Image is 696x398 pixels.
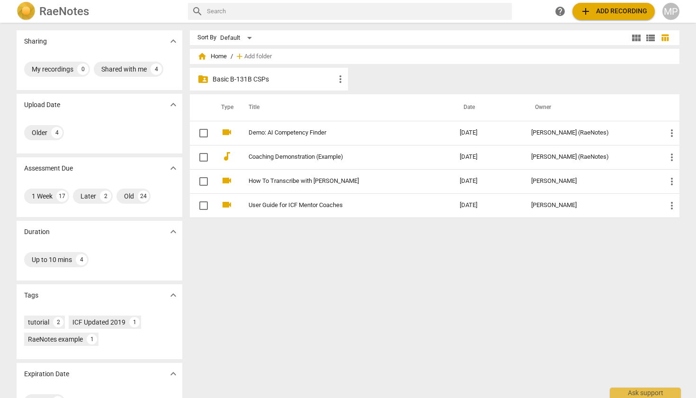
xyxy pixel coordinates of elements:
[168,36,179,47] span: expand_more
[213,74,335,84] p: Basic B-131B CSPs
[24,100,60,110] p: Upload Date
[643,31,658,45] button: List view
[197,52,227,61] span: Home
[335,73,346,85] span: more_vert
[100,190,111,202] div: 2
[662,3,679,20] button: MP
[580,6,591,17] span: add
[72,317,125,327] div: ICF Updated 2019
[658,31,672,45] button: Table view
[166,225,180,239] button: Show more
[207,4,508,19] input: Search
[554,6,566,17] span: help
[237,94,452,121] th: Title
[214,94,237,121] th: Type
[32,191,53,201] div: 1 Week
[249,178,426,185] a: How To Transcribe with [PERSON_NAME]
[221,175,232,186] span: videocam
[168,289,179,301] span: expand_more
[168,226,179,237] span: expand_more
[28,317,49,327] div: tutorial
[17,2,36,21] img: Logo
[80,191,96,201] div: Later
[249,202,426,209] a: User Guide for ICF Mentor Coaches
[56,190,68,202] div: 17
[666,200,678,211] span: more_vert
[24,369,69,379] p: Expiration Date
[249,154,426,161] a: Coaching Demonstration (Example)
[552,3,569,20] a: Help
[452,145,524,169] td: [DATE]
[531,202,651,209] div: [PERSON_NAME]
[24,290,38,300] p: Tags
[221,199,232,210] span: videocam
[531,129,651,136] div: [PERSON_NAME] (RaeNotes)
[129,317,140,327] div: 1
[531,154,651,161] div: [PERSON_NAME] (RaeNotes)
[32,64,73,74] div: My recordings
[28,335,83,344] div: RaeNotes example
[197,52,207,61] span: home
[580,6,647,17] span: Add recording
[645,32,656,44] span: view_list
[168,368,179,380] span: expand_more
[629,31,643,45] button: Tile view
[531,178,651,185] div: [PERSON_NAME]
[166,34,180,48] button: Show more
[244,53,272,60] span: Add folder
[51,127,62,138] div: 4
[221,127,232,138] span: videocam
[138,190,149,202] div: 24
[168,163,179,174] span: expand_more
[631,32,642,44] span: view_module
[17,2,180,21] a: LogoRaeNotes
[87,334,97,344] div: 1
[39,5,89,18] h2: RaeNotes
[166,367,180,381] button: Show more
[124,191,134,201] div: Old
[101,64,147,74] div: Shared with me
[452,121,524,145] td: [DATE]
[166,288,180,302] button: Show more
[221,151,232,162] span: audiotrack
[151,63,162,75] div: 4
[166,98,180,112] button: Show more
[666,127,678,139] span: more_vert
[452,94,524,121] th: Date
[249,129,426,136] a: Demo: AI Competency Finder
[24,36,47,46] p: Sharing
[32,255,72,264] div: Up to 10 mins
[572,3,655,20] button: Upload
[76,254,87,265] div: 4
[660,33,669,42] span: table_chart
[231,53,233,60] span: /
[53,317,63,327] div: 2
[168,99,179,110] span: expand_more
[166,161,180,175] button: Show more
[192,6,203,17] span: search
[197,73,209,85] span: folder_shared
[235,52,244,61] span: add
[524,94,659,121] th: Owner
[77,63,89,75] div: 0
[24,163,73,173] p: Assessment Due
[220,30,255,45] div: Default
[610,388,681,398] div: Ask support
[197,34,216,41] div: Sort By
[666,176,678,187] span: more_vert
[666,152,678,163] span: more_vert
[452,193,524,217] td: [DATE]
[452,169,524,193] td: [DATE]
[24,227,50,237] p: Duration
[32,128,47,137] div: Older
